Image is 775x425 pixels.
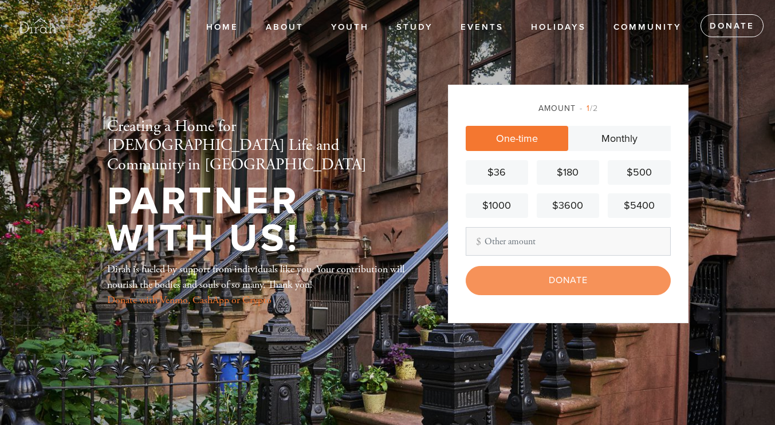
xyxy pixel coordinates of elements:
div: $5400 [612,198,666,213]
a: Monthly [568,126,671,151]
input: Other amount [466,227,671,256]
a: $5400 [608,193,670,218]
a: Holidays [522,17,595,38]
a: Study [388,17,442,38]
a: Home [198,17,247,38]
div: Amount [466,102,671,114]
span: /2 [580,104,598,113]
a: Community [605,17,690,38]
a: $3600 [537,193,599,218]
div: Dirah is fueled by support from individuals like you. Your contribution will nourish the bodies a... [107,261,411,308]
div: $500 [612,165,666,180]
a: $180 [537,160,599,185]
a: Donate [701,14,764,37]
div: $3600 [541,198,595,213]
a: Donate with Venmo, CashApp or Crypto [107,293,272,307]
a: Youth [322,17,377,38]
img: Untitled%20design%20%284%29.png [17,6,58,47]
a: $500 [608,160,670,185]
h1: Partner With Us! [107,183,411,257]
a: $1000 [466,193,528,218]
div: $36 [470,165,524,180]
a: One-time [466,126,568,151]
a: $36 [466,160,528,185]
a: About [257,17,312,38]
a: Events [452,17,512,38]
h2: Creating a Home for [DEMOGRAPHIC_DATA] Life and Community in [GEOGRAPHIC_DATA] [107,117,411,175]
span: 1 [587,104,590,113]
div: $180 [541,165,595,180]
div: $1000 [470,198,524,213]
